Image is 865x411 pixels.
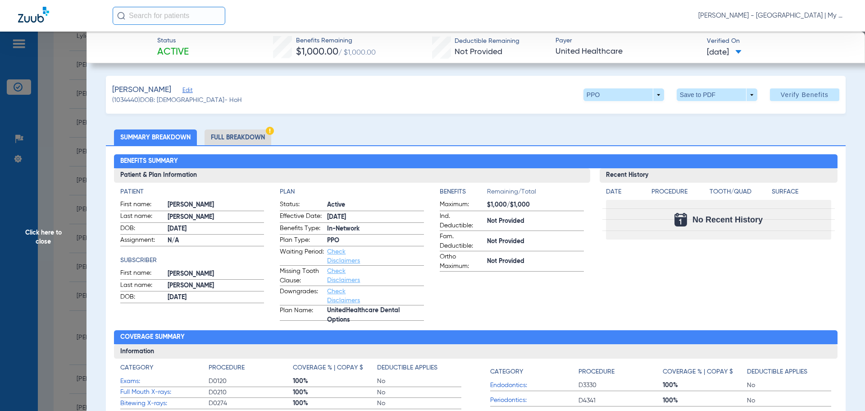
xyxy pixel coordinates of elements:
span: 100% [293,388,377,397]
img: Zuub Logo [18,7,49,23]
app-breakdown-title: Deductible Applies [747,363,831,380]
span: [PERSON_NAME] [168,200,264,210]
app-breakdown-title: Coverage % | Copay $ [293,363,377,376]
h4: Deductible Applies [747,367,807,377]
span: [DATE] [327,212,424,222]
h4: Deductible Applies [377,363,437,373]
span: Active [157,46,189,59]
span: [PERSON_NAME] [168,269,264,279]
span: [DATE] [707,47,742,58]
h4: Procedure [209,363,245,373]
li: Summary Breakdown [114,129,197,145]
h4: Patient [120,187,264,197]
iframe: Chat Widget [820,368,865,411]
h4: Subscriber [120,256,264,265]
span: Last name: [120,212,164,222]
span: DOB: [120,292,164,303]
app-breakdown-title: Coverage % | Copay $ [663,363,747,380]
h4: Category [490,367,523,377]
li: Full Breakdown [205,129,271,145]
app-breakdown-title: Category [490,363,578,380]
span: 100% [663,396,747,405]
span: No [377,388,461,397]
h4: Date [606,187,644,197]
app-breakdown-title: Deductible Applies [377,363,461,376]
span: Bitewing X-rays: [120,399,209,408]
span: DOB: [120,224,164,235]
span: Remaining/Total [487,187,584,200]
app-breakdown-title: Procedure [209,363,293,376]
h4: Coverage % | Copay $ [663,367,733,377]
span: No Recent History [692,215,763,224]
span: UnitedHealthcare Dental Options [327,311,424,320]
span: Benefits Remaining [296,36,376,46]
span: Edit [182,87,191,96]
span: [DATE] [168,224,264,234]
span: / $1,000.00 [338,49,376,56]
span: PPO [327,236,424,245]
span: In-Network [327,224,424,234]
span: $1,000/$1,000 [487,200,584,210]
h3: Recent History [600,168,838,183]
span: Effective Date: [280,212,324,222]
span: [PERSON_NAME] - [GEOGRAPHIC_DATA] | My Community Dental Centers [698,11,847,20]
img: Calendar [674,213,687,226]
app-breakdown-title: Procedure [651,187,706,200]
button: Save to PDF [677,88,757,101]
span: $1,000.00 [296,47,338,57]
span: Plan Name: [280,306,324,320]
span: Deductible Remaining [455,37,519,46]
button: PPO [583,88,664,101]
h4: Procedure [578,367,615,377]
span: [PERSON_NAME] [112,84,171,96]
h2: Coverage Summary [114,330,838,345]
span: D0120 [209,377,293,386]
h4: Plan [280,187,424,197]
a: Check Disclaimers [327,249,360,264]
span: Last name: [120,281,164,291]
input: Search for patients [113,7,225,25]
span: Verify Benefits [781,91,829,98]
app-breakdown-title: Date [606,187,644,200]
span: Benefits Type: [280,224,324,235]
span: D3330 [578,381,663,390]
img: Hazard [266,127,274,135]
a: Check Disclaimers [327,288,360,304]
span: No [377,377,461,386]
span: Not Provided [487,237,584,246]
span: D0274 [209,399,293,408]
span: Missing Tooth Clause: [280,267,324,286]
button: Verify Benefits [770,88,839,101]
a: Check Disclaimers [327,268,360,283]
span: Endodontics: [490,381,578,390]
h3: Information [114,344,838,359]
span: [DATE] [168,293,264,302]
img: Search Icon [117,12,125,20]
h4: Procedure [651,187,706,197]
span: No [377,399,461,408]
span: Verified On [707,37,851,46]
app-breakdown-title: Procedure [578,363,663,380]
span: 100% [293,399,377,408]
span: Downgrades: [280,287,324,305]
span: Status [157,36,189,46]
span: Not Provided [487,217,584,226]
span: Fam. Deductible: [440,232,484,251]
span: D4341 [578,396,663,405]
span: Assignment: [120,236,164,246]
app-breakdown-title: Category [120,363,209,376]
span: Full Mouth X-rays: [120,388,209,397]
span: Ortho Maximum: [440,252,484,271]
span: Ind. Deductible: [440,212,484,231]
h2: Benefits Summary [114,154,838,169]
h4: Coverage % | Copay $ [293,363,363,373]
span: First name: [120,268,164,279]
h4: Category [120,363,153,373]
span: No [747,396,831,405]
span: No [747,381,831,390]
span: Not Provided [487,257,584,266]
app-breakdown-title: Surface [772,187,831,200]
